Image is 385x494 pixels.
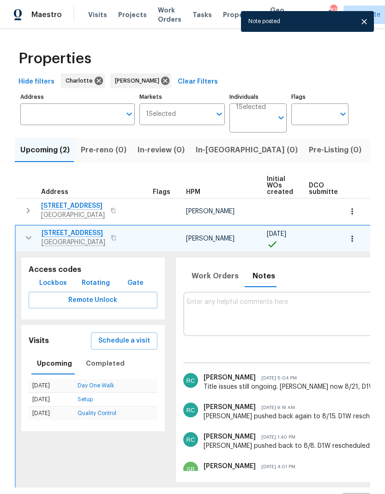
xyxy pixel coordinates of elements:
[213,108,226,120] button: Open
[186,235,235,242] span: [PERSON_NAME]
[29,407,74,421] td: [DATE]
[337,108,349,120] button: Open
[192,12,212,18] span: Tasks
[183,403,198,417] img: Ryan Craven
[15,73,58,90] button: Hide filters
[158,6,181,24] span: Work Orders
[236,103,266,111] span: 1 Selected
[178,76,218,88] span: Clear Filters
[29,265,157,275] h5: Access codes
[256,464,295,469] span: [DATE] 4:01 PM
[82,277,110,289] span: Rotating
[18,54,91,63] span: Properties
[256,435,295,440] span: [DATE] 1:40 PM
[351,10,380,19] span: Charlotte
[267,231,286,237] span: [DATE]
[174,73,222,90] button: Clear Filters
[20,144,70,157] span: Upcoming (2)
[78,275,114,292] button: Rotating
[253,270,275,283] span: Notes
[139,94,225,100] label: Markets
[39,277,67,289] span: Lockbox
[29,292,157,309] button: Remote Unlock
[192,270,239,283] span: Work Orders
[31,10,62,19] span: Maestro
[115,76,163,85] span: [PERSON_NAME]
[41,189,68,195] span: Address
[186,189,200,195] span: HPM
[78,410,116,416] a: Quality Control
[123,108,136,120] button: Open
[86,358,125,369] span: Completed
[78,383,114,388] a: Day One Walk
[88,10,107,19] span: Visits
[204,434,256,440] span: [PERSON_NAME]
[120,275,150,292] button: Gate
[124,277,146,289] span: Gate
[98,335,150,347] span: Schedule a visit
[36,295,150,306] span: Remote Unlock
[229,94,287,100] label: Individuals
[183,462,198,476] img: SHYAMJITH R
[110,73,171,88] div: [PERSON_NAME]
[81,144,126,157] span: Pre-reno (0)
[256,405,295,410] span: [DATE] 9:19 AM
[256,376,297,380] span: [DATE] 5:04 PM
[309,144,361,157] span: Pre-Listing (0)
[204,463,256,470] span: [PERSON_NAME]
[29,393,74,407] td: [DATE]
[309,182,342,195] span: DCO submitted
[204,374,256,381] span: [PERSON_NAME]
[183,373,198,388] img: Ryan Craven
[186,208,235,215] span: [PERSON_NAME]
[146,110,176,118] span: 1 Selected
[20,94,135,100] label: Address
[36,275,71,292] button: Lockbox
[223,10,259,19] span: Properties
[153,189,170,195] span: Flags
[29,336,49,346] h5: Visits
[78,397,93,402] a: Setup
[37,358,72,369] span: Upcoming
[138,144,185,157] span: In-review (0)
[18,76,54,88] span: Hide filters
[267,176,293,195] span: Initial WOs created
[275,111,288,124] button: Open
[204,404,256,410] span: [PERSON_NAME]
[291,94,349,100] label: Flags
[183,432,198,447] img: Ryan Craven
[66,76,96,85] span: Charlotte
[29,379,74,393] td: [DATE]
[196,144,298,157] span: In-[GEOGRAPHIC_DATA] (0)
[91,332,157,349] button: Schedule a visit
[118,10,147,19] span: Projects
[330,6,337,15] div: 87
[61,73,105,88] div: Charlotte
[270,6,314,24] span: Geo Assignments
